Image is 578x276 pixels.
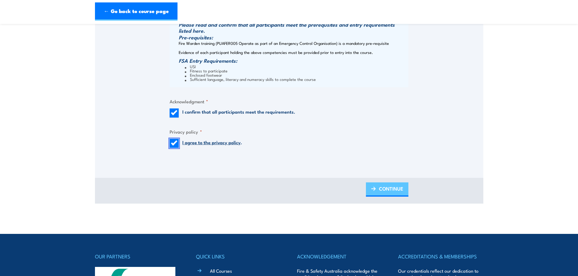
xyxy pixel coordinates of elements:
a: CONTINUE [366,182,408,197]
h4: QUICK LINKS [196,252,281,261]
li: Enclosed footwear [185,73,407,77]
p: Evidence of each participant holding the above competencies must be provided prior to entry into ... [179,50,407,55]
h4: ACKNOWLEDGEMENT [297,252,382,261]
span: CONTINUE [379,181,403,197]
div: Fire Warden training (PUAFER005 Operate as part of an Emergency Control Organisation) is a mandat... [170,15,408,87]
legend: Privacy policy [170,128,202,135]
legend: Acknowledgment [170,98,208,105]
h3: Please read and confirm that all participants meet the prerequsites and entry requirements listed... [179,22,407,34]
h4: ACCREDITATIONS & MEMBERSHIPS [398,252,483,261]
h3: FSA Entry Requirements: [179,58,407,64]
li: Sufficient language, literacy and numeracy skills to complete the course [185,77,407,81]
label: . [182,139,242,148]
label: I confirm that all participants meet the requirements. [182,108,295,118]
h3: Pre-requisites: [179,34,407,40]
a: ← Go back to course page [95,2,177,21]
li: USI [185,64,407,68]
a: All Courses [210,268,232,274]
h4: OUR PARTNERS [95,252,180,261]
a: I agree to the privacy policy [182,139,241,145]
li: Fitness to participate [185,68,407,73]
